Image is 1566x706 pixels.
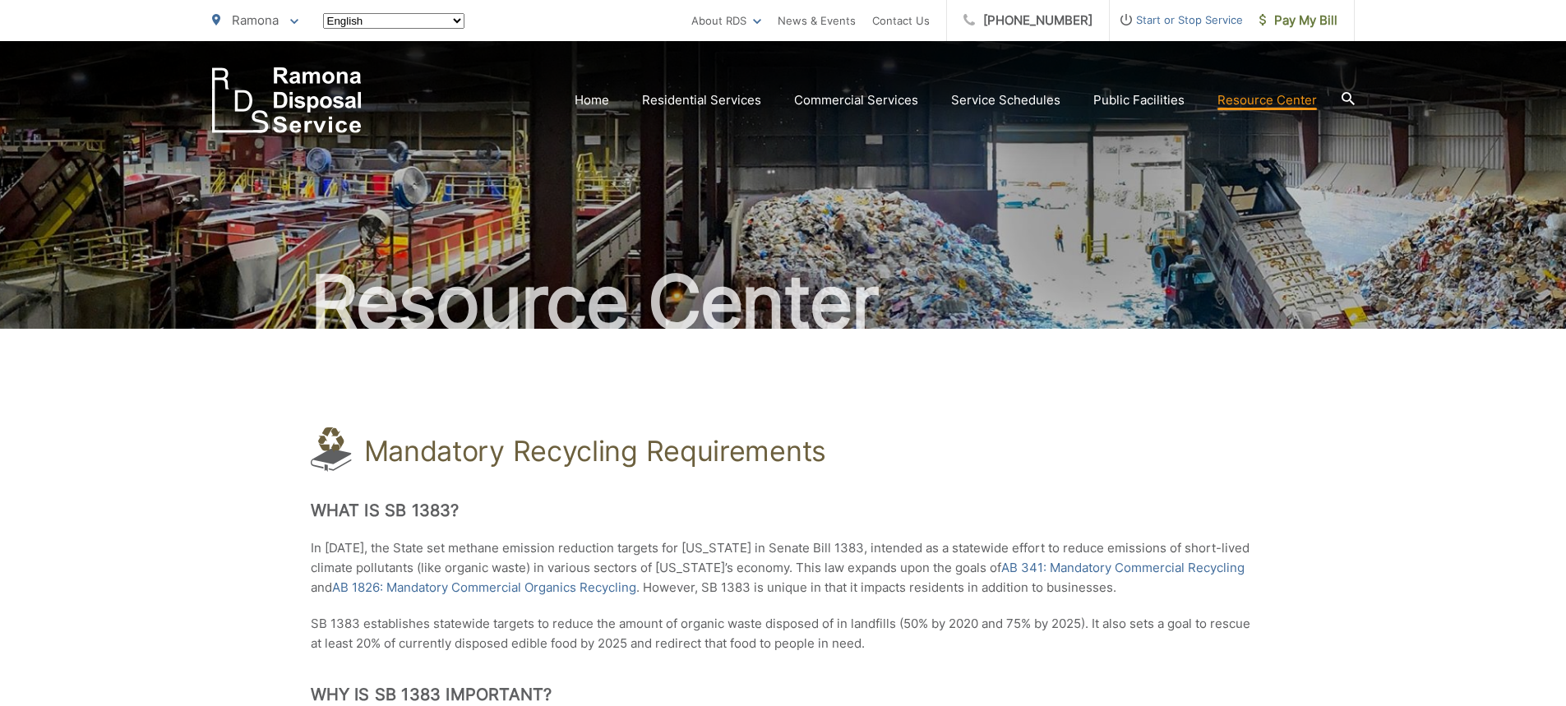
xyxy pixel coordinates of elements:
[212,67,362,133] a: EDCD logo. Return to the homepage.
[332,578,636,598] a: AB 1826: Mandatory Commercial Organics Recycling
[311,614,1256,653] p: SB 1383 establishes statewide targets to reduce the amount of organic waste disposed of in landfi...
[642,90,761,110] a: Residential Services
[691,11,761,30] a: About RDS
[323,13,464,29] select: Select a language
[778,11,856,30] a: News & Events
[311,538,1256,598] p: In [DATE], the State set methane emission reduction targets for [US_STATE] in Senate Bill 1383, i...
[212,261,1355,344] h2: Resource Center
[1093,90,1185,110] a: Public Facilities
[951,90,1060,110] a: Service Schedules
[575,90,609,110] a: Home
[1259,11,1337,30] span: Pay My Bill
[1001,558,1245,578] a: AB 341: Mandatory Commercial Recycling
[311,685,1256,704] h2: Why is SB 1383 Important?
[794,90,918,110] a: Commercial Services
[364,435,826,468] h1: Mandatory Recycling Requirements
[1217,90,1317,110] a: Resource Center
[232,12,279,28] span: Ramona
[872,11,930,30] a: Contact Us
[311,501,1256,520] h2: What is SB 1383?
